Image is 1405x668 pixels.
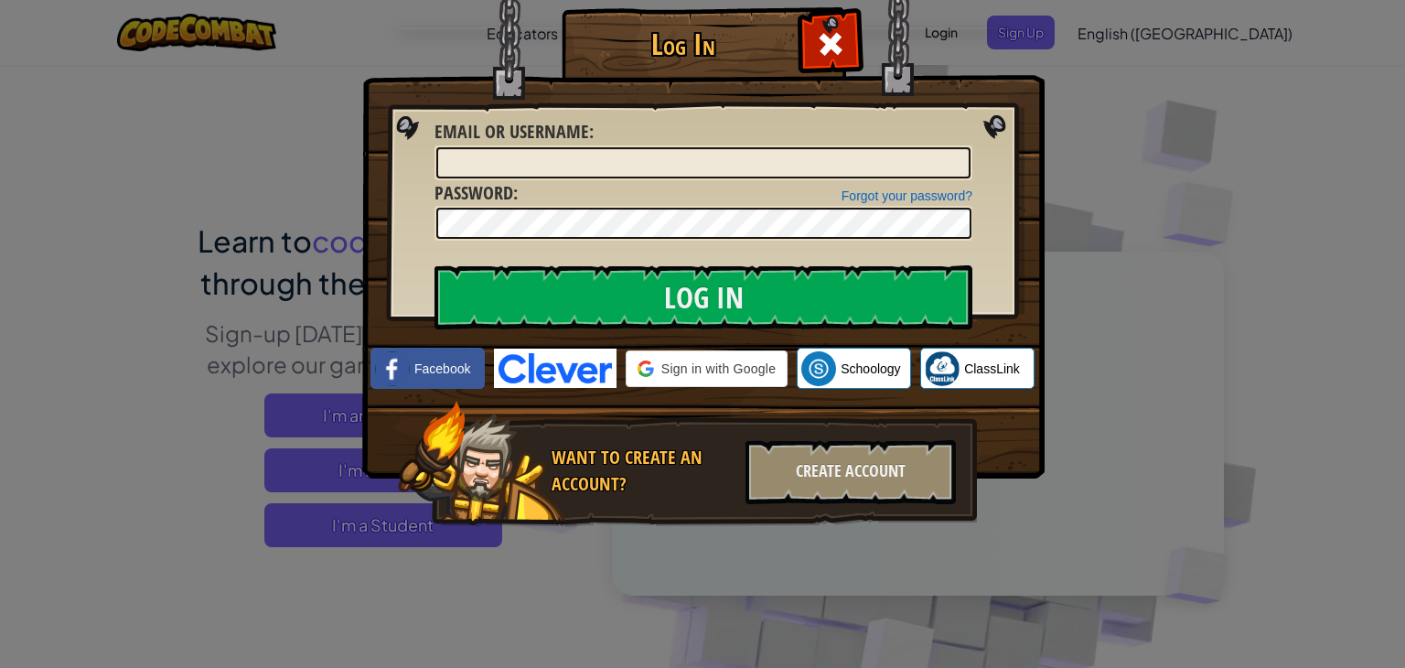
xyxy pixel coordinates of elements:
[566,28,799,60] h1: Log In
[841,360,900,378] span: Schoology
[626,350,788,387] div: Sign in with Google
[434,265,972,329] input: Log In
[434,180,518,207] label: :
[801,351,836,386] img: schoology.png
[375,351,410,386] img: facebook_small.png
[842,189,972,203] a: Forgot your password?
[434,180,513,205] span: Password
[434,119,589,144] span: Email or Username
[964,360,1020,378] span: ClassLink
[494,349,617,388] img: clever-logo-blue.png
[745,440,956,504] div: Create Account
[661,360,776,378] span: Sign in with Google
[434,119,594,145] label: :
[414,360,470,378] span: Facebook
[552,445,735,497] div: Want to create an account?
[925,351,960,386] img: classlink-logo-small.png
